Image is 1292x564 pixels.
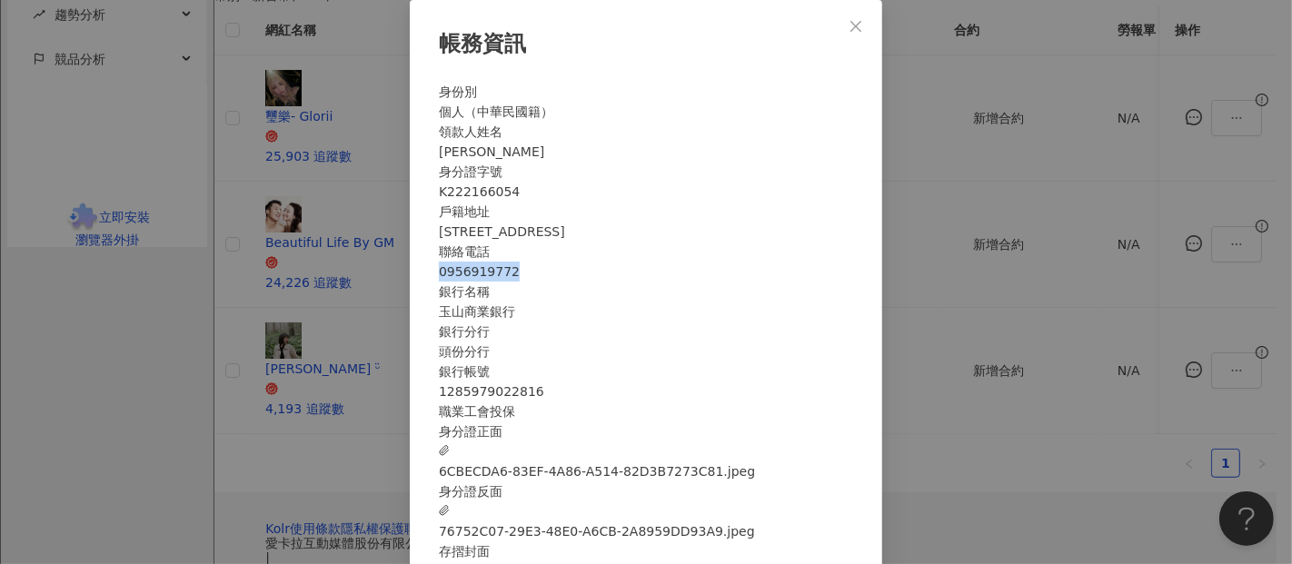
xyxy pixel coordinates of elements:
div: 個人（中華民國籍） [439,102,853,122]
div: 身分證反面 [439,481,853,501]
div: 頭份分行 [439,341,853,361]
div: 1285979022816 [439,381,853,401]
div: 銀行名稱 [439,282,853,302]
div: 銀行分行 [439,322,853,341]
div: [STREET_ADDRESS] [439,222,853,242]
div: K222166054 [439,182,853,202]
div: 帳務資訊 [439,29,853,60]
div: 身份別 [439,82,853,102]
div: 銀行帳號 [439,361,853,381]
div: 戶籍地址 [439,202,853,222]
span: close [849,19,863,34]
span: 6CBECDA6-83EF-4A86-A514-82D3B7273C81.jpeg [439,441,755,481]
div: 身分證字號 [439,162,853,182]
div: 玉山商業銀行 [439,302,853,322]
div: 存摺封面 [439,541,853,561]
div: 聯絡電話 [439,242,853,262]
div: [PERSON_NAME] [439,142,853,162]
span: 76752C07-29E3-48E0-A6CB-2A8959DD93A9.jpeg [439,501,755,541]
div: 身分證正面 [439,421,853,441]
div: 0956919772 [439,262,853,282]
button: Close [838,8,874,45]
div: 職業工會投保 [439,401,853,421]
div: 領款人姓名 [439,122,853,142]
